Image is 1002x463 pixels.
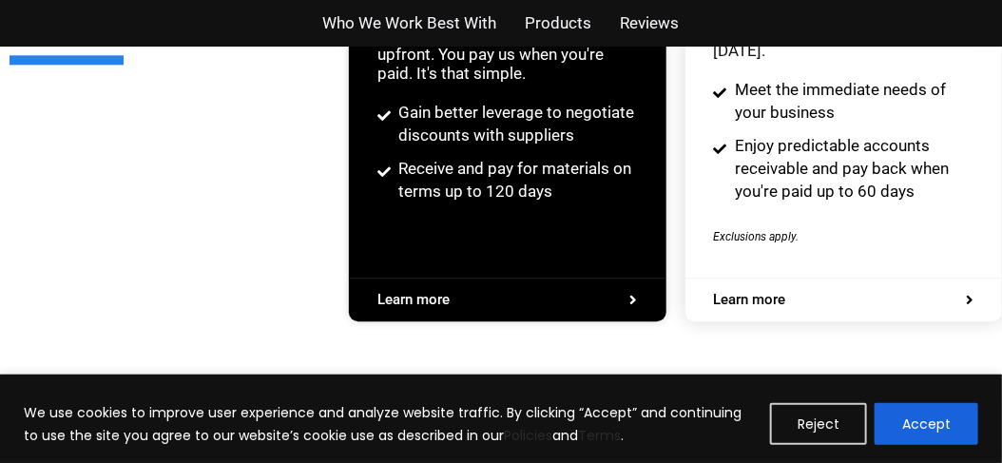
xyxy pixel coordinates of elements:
[875,403,978,445] button: Accept
[395,158,638,203] span: Receive and pay for materials on terms up to 120 days
[714,293,973,307] a: Learn more
[714,293,786,307] span: Learn more
[730,79,973,125] span: Meet the immediate needs of your business
[377,26,637,83] div: We buy materials from your supplier upfront. You pay us when you're paid. It's that simple.
[24,401,756,447] p: We use cookies to improve user experience and analyze website traffic. By clicking “Accept” and c...
[730,135,973,203] span: Enjoy predictable accounts receivable and pay back when you're paid up to 60 days
[504,426,552,445] a: Policies
[578,426,621,445] a: Terms
[621,10,680,37] a: Reviews
[770,403,867,445] button: Reject
[323,10,497,37] a: Who We Work Best With
[526,10,592,37] a: Products
[377,293,450,307] span: Learn more
[714,230,800,243] span: Exclusions apply.
[395,102,638,147] span: Gain better leverage to negotiate discounts with suppliers
[377,293,637,307] a: Learn more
